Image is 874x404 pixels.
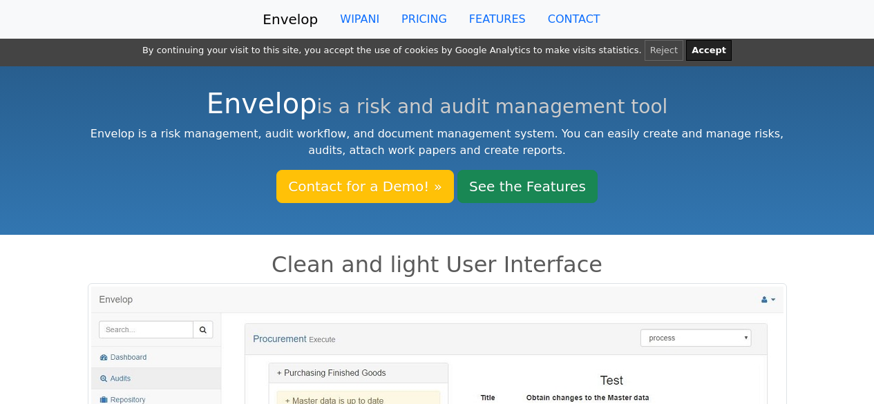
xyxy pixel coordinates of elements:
[317,95,668,118] small: is a risk and audit management tool
[70,126,804,159] p: Envelop is a risk management, audit workflow, and document management system. You can easily crea...
[276,170,454,203] a: Contact for a Demo! »
[70,87,804,120] h1: Envelop
[458,6,537,33] a: FEATURES
[686,40,732,61] button: Accept
[263,6,318,33] a: Envelop
[329,6,390,33] a: WIPANI
[390,6,458,33] a: PRICING
[142,45,642,55] span: By continuing your visit to this site, you accept the use of cookies by Google Analytics to make ...
[645,40,683,61] button: Reject
[457,170,598,203] a: See the Features
[537,6,611,33] a: CONTACT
